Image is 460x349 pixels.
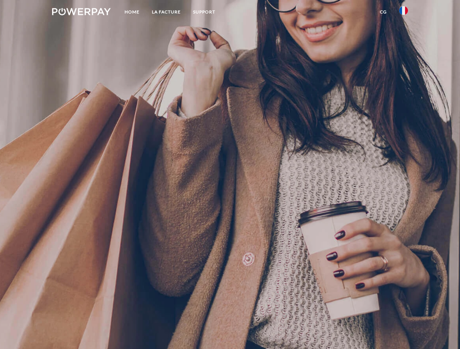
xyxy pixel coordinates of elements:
[187,5,221,19] a: Support
[146,5,187,19] a: LA FACTURE
[52,8,111,15] img: logo-powerpay-white.svg
[399,6,408,15] img: fr
[118,5,146,19] a: Home
[374,5,393,19] a: CG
